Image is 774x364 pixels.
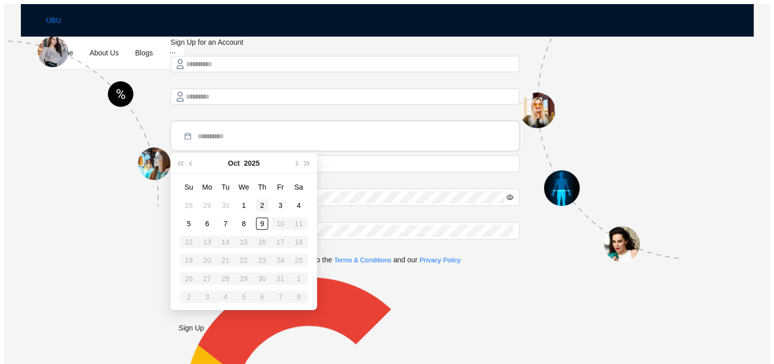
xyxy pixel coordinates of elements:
[253,215,271,233] td: 2025-10-09
[198,288,216,306] td: 2025-11-03
[293,272,305,285] div: 1
[216,251,235,269] td: 2025-10-21
[271,288,290,306] td: 2025-11-07
[274,272,286,285] div: 31
[198,196,216,215] td: 2025-09-29
[290,233,308,251] td: 2025-10-18
[253,251,271,269] td: 2025-10-23
[180,251,198,269] td: 2025-10-19
[216,215,235,233] td: 2025-10-07
[302,153,313,173] button: super-next-year
[183,254,195,266] div: 19
[235,233,253,251] td: 2025-10-15
[198,178,216,196] th: Mo
[256,254,268,266] div: 23
[244,153,260,173] button: year panel
[216,178,235,196] th: Tu
[293,218,305,230] div: 11
[256,236,268,248] div: 16
[274,199,286,211] div: 3
[238,218,250,230] div: 8
[180,269,198,288] td: 2025-10-26
[419,256,461,264] a: Privacy Policy
[256,199,268,211] div: 2
[274,254,286,266] div: 24
[293,291,305,303] div: 8
[290,251,308,269] td: 2025-10-25
[170,320,212,336] button: Sign Up
[290,153,301,173] button: next-year
[201,218,213,230] div: 6
[290,196,308,215] td: 2025-10-04
[198,269,216,288] td: 2025-10-27
[256,291,268,303] div: 6
[290,269,308,288] td: 2025-11-01
[201,236,213,248] div: 13
[183,199,195,211] div: 28
[219,218,232,230] div: 7
[520,37,680,262] img: authpagecirlce2-Tt0rwQ38.png
[235,215,253,233] td: 2025-10-08
[183,272,195,285] div: 26
[186,153,197,173] button: prev-year
[183,236,195,248] div: 12
[238,272,250,285] div: 29
[253,288,271,306] td: 2025-11-06
[290,288,308,306] td: 2025-11-08
[201,291,213,303] div: 3
[180,178,198,196] th: Su
[180,288,198,306] td: 2025-11-02
[228,153,240,173] button: month panel
[235,251,253,269] td: 2025-10-22
[219,272,232,285] div: 28
[271,269,290,288] td: 2025-10-31
[183,291,195,303] div: 2
[274,291,286,303] div: 7
[293,199,305,211] div: 4
[219,254,232,266] div: 21
[4,37,170,206] img: autpagecircle1-DgfzZatR.png
[274,236,286,248] div: 17
[219,236,232,248] div: 14
[175,153,186,173] button: super-prev-year
[216,196,235,215] td: 2025-09-30
[274,218,286,230] div: 10
[201,199,213,211] div: 29
[253,269,271,288] td: 2025-10-30
[177,59,184,69] img: AmD6MHys3HMLAAAAABJRU5ErkJggg==
[253,233,271,251] td: 2025-10-16
[219,291,232,303] div: 4
[201,272,213,285] div: 27
[179,254,465,265] span: By creating an account means you agree to the and our
[216,233,235,251] td: 2025-10-14
[253,196,271,215] td: 2025-10-02
[235,269,253,288] td: 2025-10-29
[170,37,520,48] span: Sign Up for an Account
[238,254,250,266] div: 22
[253,178,271,196] th: Th
[198,233,216,251] td: 2025-10-13
[271,233,290,251] td: 2025-10-17
[198,251,216,269] td: 2025-10-20
[271,178,290,196] th: Fr
[180,233,198,251] td: 2025-10-12
[290,215,308,233] td: 2025-10-11
[271,196,290,215] td: 2025-10-03
[235,178,253,196] th: We
[238,291,250,303] div: 5
[238,199,250,211] div: 1
[290,178,308,196] th: Sa
[180,215,198,233] td: 2025-10-05
[183,218,195,230] div: 5
[216,269,235,288] td: 2025-10-28
[201,254,213,266] div: 20
[180,196,198,215] td: 2025-09-28
[271,215,290,233] td: 2025-10-10
[256,218,268,230] div: 9
[235,288,253,306] td: 2025-11-05
[216,288,235,306] td: 2025-11-04
[46,4,728,37] a: UBU
[219,199,232,211] div: 30
[235,196,253,215] td: 2025-10-01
